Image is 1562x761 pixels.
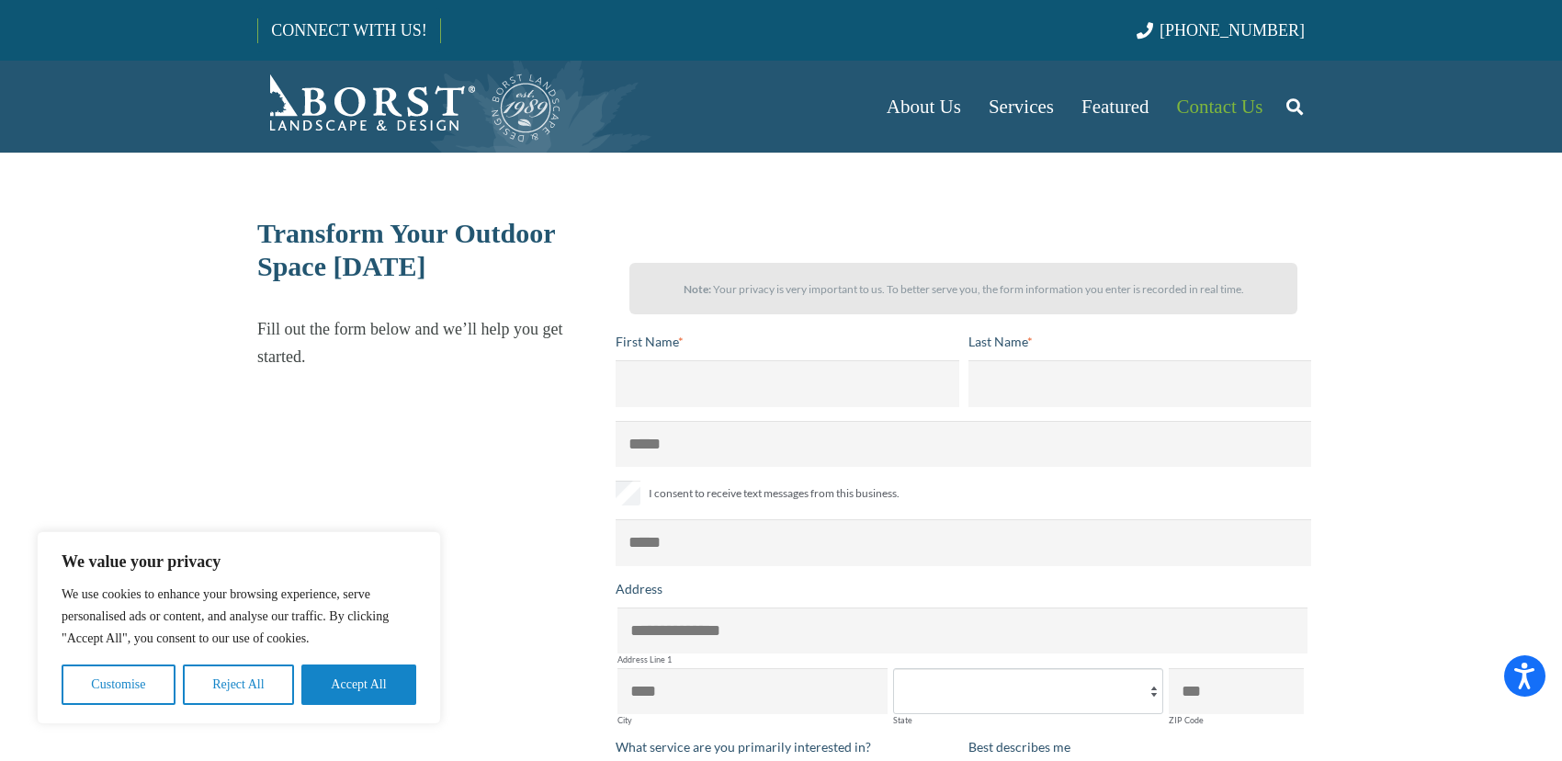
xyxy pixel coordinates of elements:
[617,716,888,724] label: City
[37,531,441,724] div: We value your privacy
[1081,96,1149,118] span: Featured
[301,664,416,705] button: Accept All
[62,664,175,705] button: Customise
[968,739,1070,755] span: Best describes me
[617,655,1307,664] label: Address Line 1
[1169,716,1304,724] label: ZIP Code
[616,360,959,406] input: First Name*
[646,276,1281,303] p: Your privacy is very important to us. To better serve you, the form information you enter is reco...
[989,96,1054,118] span: Services
[616,334,678,349] span: First Name
[1163,61,1277,153] a: Contact Us
[616,739,871,755] span: What service are you primarily interested in?
[258,8,439,52] a: CONNECT WITH US!
[649,483,900,505] span: I consent to receive text messages from this business.
[62,551,416,573] p: We value your privacy
[183,664,294,705] button: Reject All
[873,61,975,153] a: About Us
[257,315,600,370] p: Fill out the form below and we’ll help you get started.
[968,334,1027,349] span: Last Name
[975,61,1068,153] a: Services
[1177,96,1263,118] span: Contact Us
[887,96,961,118] span: About Us
[616,481,640,505] input: I consent to receive text messages from this business.
[968,360,1312,406] input: Last Name*
[893,716,1163,724] label: State
[1160,21,1305,40] span: [PHONE_NUMBER]
[1276,84,1313,130] a: Search
[62,584,416,650] p: We use cookies to enhance your browsing experience, serve personalised ads or content, and analys...
[1068,61,1162,153] a: Featured
[1137,21,1305,40] a: [PHONE_NUMBER]
[257,218,555,281] span: Transform Your Outdoor Space [DATE]
[684,282,711,296] strong: Note:
[257,70,562,143] a: Borst-Logo
[616,581,662,596] span: Address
